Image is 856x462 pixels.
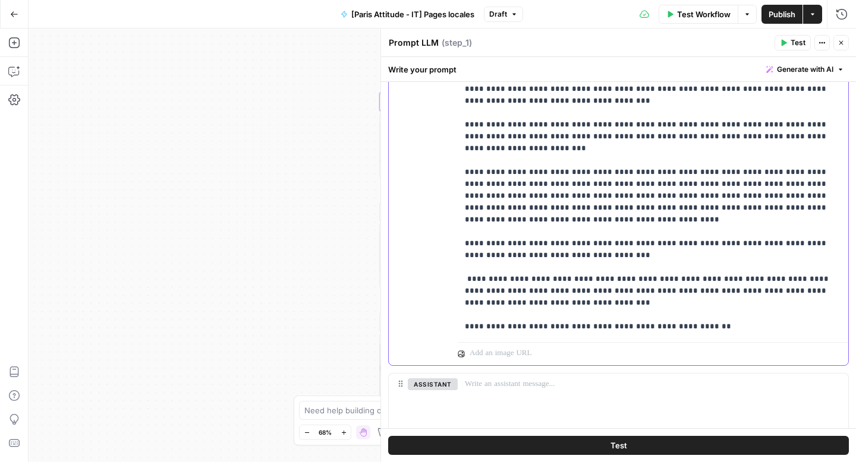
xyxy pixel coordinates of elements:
[761,62,849,77] button: Generate with AI
[319,428,332,437] span: 68%
[489,9,507,20] span: Draft
[610,439,627,451] span: Test
[791,37,805,48] span: Test
[389,374,448,457] div: assistant
[677,8,731,20] span: Test Workflow
[775,35,811,50] button: Test
[333,5,481,24] button: [Paris Attitude - IT] Pages locales
[442,37,472,49] span: ( step_1 )
[761,5,802,24] button: Publish
[381,57,856,81] div: Write your prompt
[659,5,738,24] button: Test Workflow
[388,436,849,455] button: Test
[351,8,474,20] span: [Paris Attitude - IT] Pages locales
[389,19,448,366] div: userDelete
[389,37,439,49] textarea: Prompt LLM
[769,8,795,20] span: Publish
[408,378,458,390] button: assistant
[484,7,523,22] button: Draft
[777,64,833,75] span: Generate with AI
